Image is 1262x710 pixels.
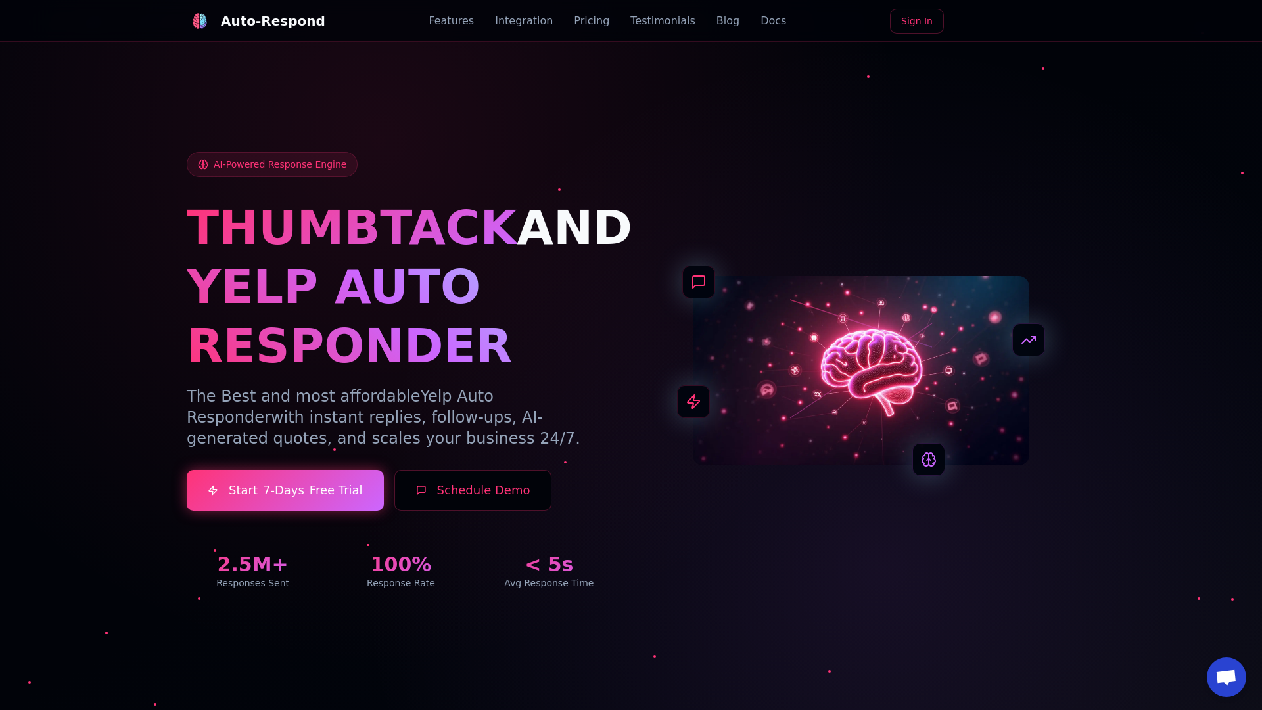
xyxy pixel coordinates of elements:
span: THUMBTACK [187,200,517,255]
a: Auto-Respond LogoAuto-Respond [187,8,325,34]
div: Open chat [1207,657,1246,697]
a: Integration [495,13,553,29]
div: 2.5M+ [187,553,319,577]
img: AI Neural Network Brain [693,276,1029,465]
span: AI-Powered Response Engine [214,158,346,171]
a: Features [429,13,474,29]
img: Auto-Respond Logo [191,12,208,29]
a: Start7-DaysFree Trial [187,470,384,511]
div: Auto-Respond [221,12,325,30]
a: Blog [716,13,739,29]
p: The Best and most affordable with instant replies, follow-ups, AI-generated quotes, and scales yo... [187,386,615,449]
div: Avg Response Time [483,577,615,590]
div: < 5s [483,553,615,577]
a: Docs [760,13,786,29]
div: Responses Sent [187,577,319,590]
h1: YELP AUTO RESPONDER [187,257,615,375]
a: Testimonials [630,13,695,29]
a: Sign In [890,9,944,34]
a: Pricing [574,13,609,29]
span: 7-Days [263,481,304,500]
div: 100% [335,553,467,577]
span: Yelp Auto Responder [187,387,494,427]
div: Response Rate [335,577,467,590]
span: AND [517,200,632,255]
iframe: Sign in with Google Button [948,7,1082,36]
button: Schedule Demo [394,470,552,511]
